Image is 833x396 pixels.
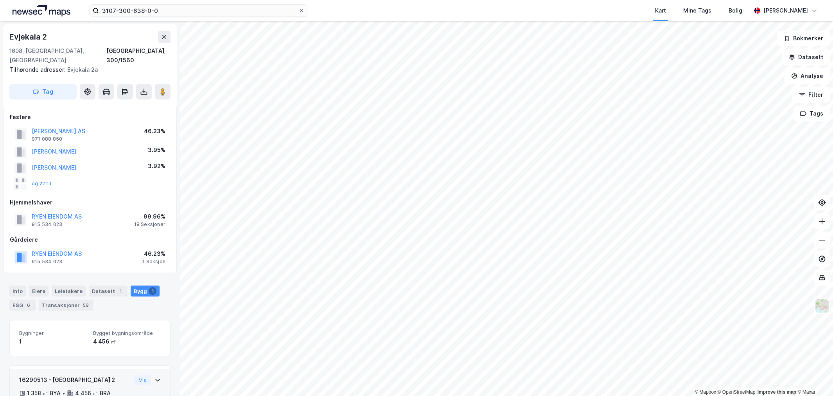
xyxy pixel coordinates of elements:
iframe: Chat Widget [794,358,833,396]
div: ESG [9,300,36,311]
a: OpenStreetMap [718,389,756,395]
div: 3.95% [148,145,165,155]
div: Transaksjoner [39,300,93,311]
div: [GEOGRAPHIC_DATA], 300/1560 [106,46,171,65]
button: Filter [792,87,830,103]
div: Kontrollprogram for chat [794,358,833,396]
button: Bokmerker [777,31,830,46]
div: 3.92% [148,161,165,171]
div: 16290513 - [GEOGRAPHIC_DATA] 2 [19,375,131,385]
div: 1608, [GEOGRAPHIC_DATA], [GEOGRAPHIC_DATA] [9,46,106,65]
div: 915 534 023 [32,221,62,228]
div: Mine Tags [683,6,711,15]
div: 915 534 023 [32,259,62,265]
div: 99.96% [134,212,165,221]
div: Festere [10,112,170,122]
div: 18 Seksjoner [134,221,165,228]
div: Evjekaia 2a [9,65,164,74]
div: 6 [25,301,32,309]
div: 1 [19,337,87,346]
img: logo.a4113a55bc3d86da70a041830d287a7e.svg [13,5,70,16]
a: Mapbox [695,389,716,395]
div: Gårdeiere [10,235,170,244]
div: 1 Seksjon [142,259,165,265]
div: [PERSON_NAME] [763,6,808,15]
img: Z [815,298,829,313]
div: 1 [149,287,156,295]
div: Eiere [29,286,48,297]
div: 46.23% [144,127,165,136]
div: Evjekaia 2 [9,31,48,43]
button: Tag [9,84,77,99]
div: Kart [655,6,666,15]
span: Bygninger [19,330,87,336]
a: Improve this map [758,389,796,395]
button: Analyse [785,68,830,84]
div: 59 [81,301,90,309]
div: 46.23% [142,249,165,259]
div: Bolig [729,6,742,15]
div: Leietakere [52,286,86,297]
div: Info [9,286,26,297]
div: Bygg [131,286,160,297]
button: Vis [134,375,151,385]
button: Tags [794,106,830,121]
span: Tilhørende adresser: [9,66,67,73]
div: Hjemmelshaver [10,198,170,207]
input: Søk på adresse, matrikkel, gårdeiere, leietakere eller personer [99,5,298,16]
div: 4 456 ㎡ [93,337,161,346]
div: 1 [117,287,124,295]
div: Datasett [89,286,127,297]
div: 971 088 850 [32,136,62,142]
button: Datasett [782,49,830,65]
span: Bygget bygningsområde [93,330,161,336]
